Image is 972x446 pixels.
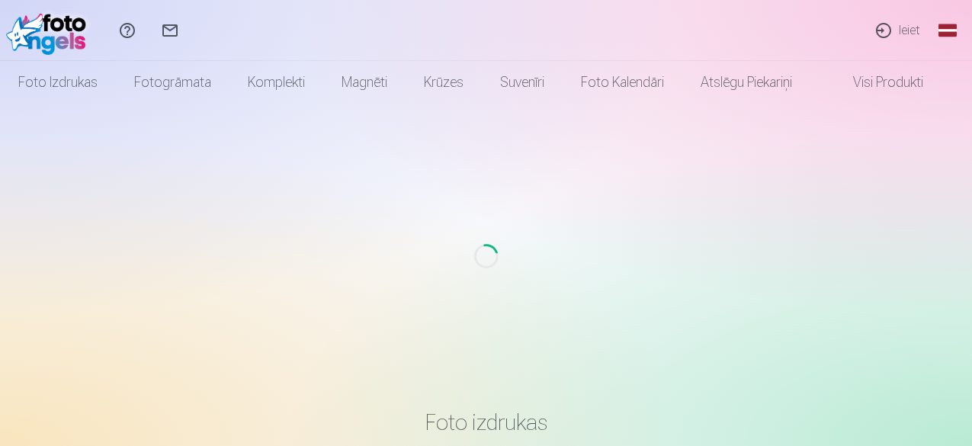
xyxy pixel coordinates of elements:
[810,61,942,104] a: Visi produkti
[406,61,482,104] a: Krūzes
[482,61,563,104] a: Suvenīri
[323,61,406,104] a: Magnēti
[6,6,94,55] img: /fa1
[682,61,810,104] a: Atslēgu piekariņi
[563,61,682,104] a: Foto kalendāri
[229,61,323,104] a: Komplekti
[41,409,932,436] h3: Foto izdrukas
[116,61,229,104] a: Fotogrāmata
